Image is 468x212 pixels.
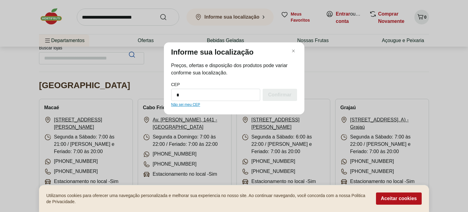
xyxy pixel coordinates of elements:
[171,47,254,57] p: Informe sua localização
[268,92,291,97] span: Confirmar
[46,192,369,205] p: Utilizamos cookies para oferecer uma navegação personalizada e melhorar sua experiencia no nosso ...
[376,192,422,205] button: Aceitar cookies
[171,81,180,88] label: CEP
[290,47,297,55] button: Fechar modal de regionalização
[171,62,297,77] span: Preços, ofertas e disposição dos produtos pode variar conforme sua localização.
[263,89,297,101] button: Confirmar
[164,42,304,114] div: Modal de regionalização
[171,102,200,107] a: Não sei meu CEP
